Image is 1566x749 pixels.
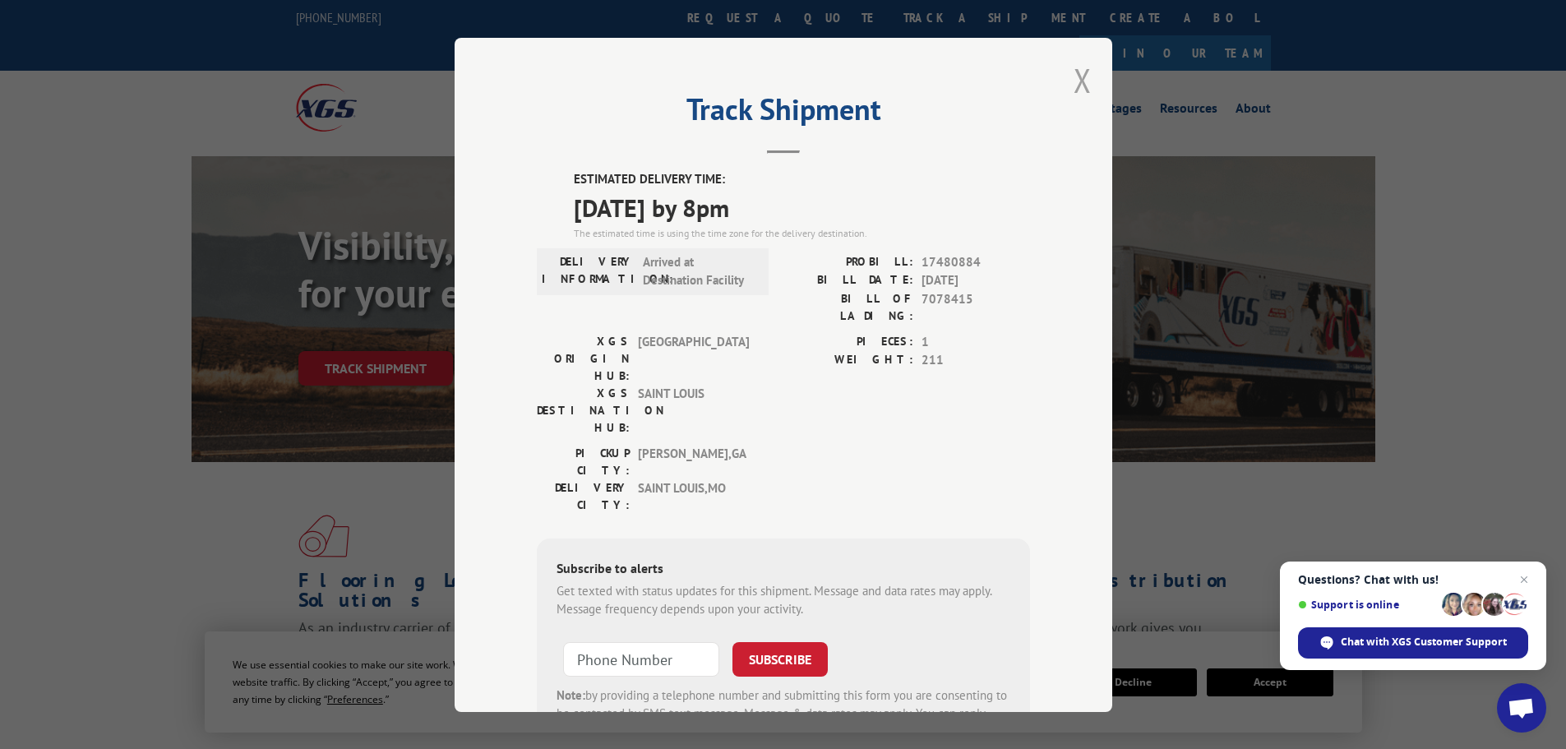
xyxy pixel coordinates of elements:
span: [GEOGRAPHIC_DATA] [638,332,749,384]
div: The estimated time is using the time zone for the delivery destination. [574,225,1030,240]
label: XGS ORIGIN HUB: [537,332,630,384]
span: [DATE] [922,271,1030,290]
label: BILL OF LADING: [783,289,913,324]
div: Get texted with status updates for this shipment. Message and data rates may apply. Message frequ... [557,581,1010,618]
span: [PERSON_NAME] , GA [638,444,749,479]
label: WEIGHT: [783,351,913,370]
div: Subscribe to alerts [557,557,1010,581]
strong: Note: [557,687,585,702]
span: SAINT LOUIS , MO [638,479,749,513]
label: XGS DESTINATION HUB: [537,384,630,436]
button: Close modal [1074,58,1092,102]
span: 211 [922,351,1030,370]
span: 17480884 [922,252,1030,271]
label: DELIVERY CITY: [537,479,630,513]
label: DELIVERY INFORMATION: [542,252,635,289]
div: Chat with XGS Customer Support [1298,627,1528,659]
label: ESTIMATED DELIVERY TIME: [574,170,1030,189]
label: BILL DATE: [783,271,913,290]
span: [DATE] by 8pm [574,188,1030,225]
label: PROBILL: [783,252,913,271]
span: Close chat [1514,570,1534,589]
div: Open chat [1497,683,1546,733]
span: Support is online [1298,599,1436,611]
div: by providing a telephone number and submitting this form you are consenting to be contacted by SM... [557,686,1010,742]
span: SAINT LOUIS [638,384,749,436]
span: Arrived at Destination Facility [643,252,754,289]
span: 1 [922,332,1030,351]
span: Questions? Chat with us! [1298,573,1528,586]
input: Phone Number [563,641,719,676]
label: PIECES: [783,332,913,351]
span: Chat with XGS Customer Support [1341,635,1507,650]
label: PICKUP CITY: [537,444,630,479]
button: SUBSCRIBE [732,641,828,676]
span: 7078415 [922,289,1030,324]
h2: Track Shipment [537,98,1030,129]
